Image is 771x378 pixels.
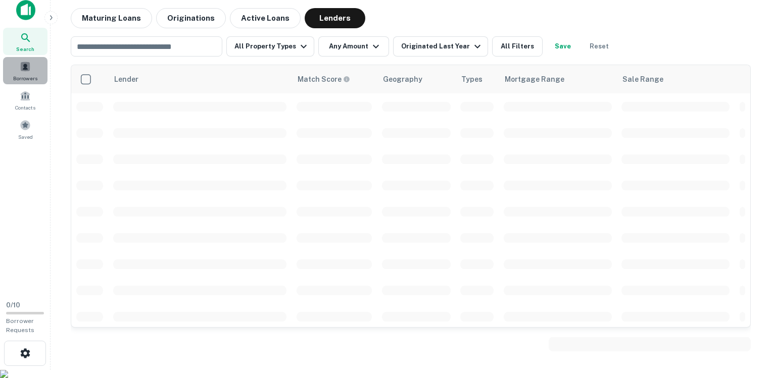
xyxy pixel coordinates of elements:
button: Reset [583,36,615,57]
div: Geography [383,73,422,85]
button: Maturing Loans [71,8,152,28]
a: Saved [3,116,47,143]
span: Search [16,45,34,53]
div: Lender [114,73,138,85]
th: Types [455,65,499,93]
th: Sale Range [616,65,735,93]
span: 0 / 10 [6,301,20,309]
span: Contacts [15,103,35,112]
span: Saved [18,133,33,141]
th: Capitalize uses an advanced AI algorithm to match your search with the best lender. The match sco... [292,65,377,93]
button: Save your search to get updates of matches that match your search criteria. [547,36,579,57]
th: Lender [108,65,292,93]
div: Originated Last Year [401,40,484,52]
div: Capitalize uses an advanced AI algorithm to match your search with the best lender. The match sco... [298,74,350,85]
button: All Property Types [226,36,314,57]
div: Types [461,73,483,85]
button: Originations [156,8,226,28]
a: Search [3,28,47,55]
div: Mortgage Range [505,73,564,85]
a: Contacts [3,86,47,114]
iframe: Chat Widget [720,297,771,346]
h6: Match Score [298,74,348,85]
div: Sale Range [622,73,663,85]
button: Originated Last Year [393,36,488,57]
button: All Filters [492,36,543,57]
button: Active Loans [230,8,301,28]
span: Borrower Requests [6,317,34,334]
span: Borrowers [13,74,37,82]
button: Any Amount [318,36,389,57]
a: Borrowers [3,57,47,84]
button: Lenders [305,8,365,28]
th: Geography [377,65,456,93]
th: Mortgage Range [499,65,617,93]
